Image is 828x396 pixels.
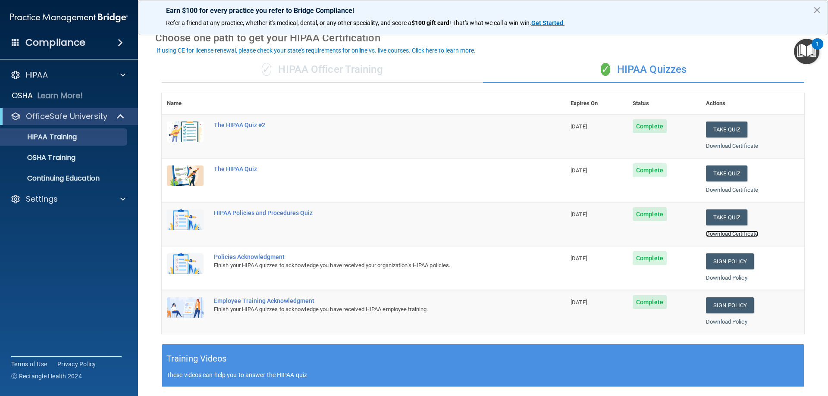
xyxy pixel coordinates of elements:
button: Close [813,3,821,17]
p: Earn $100 for every practice you refer to Bridge Compliance! [166,6,800,15]
button: Take Quiz [706,209,747,225]
div: 1 [816,44,819,55]
span: [DATE] [571,211,587,218]
span: Complete [633,163,667,177]
span: Complete [633,207,667,221]
a: Terms of Use [11,360,47,368]
th: Status [627,93,701,114]
img: PMB logo [10,9,128,26]
iframe: Drift Widget Chat Controller [679,335,818,369]
h5: Training Videos [166,351,227,366]
div: The HIPAA Quiz #2 [214,122,522,128]
div: The HIPAA Quiz [214,165,522,172]
a: Download Certificate [706,231,758,237]
p: OSHA Training [6,153,75,162]
div: Finish your HIPAA quizzes to acknowledge you have received HIPAA employee training. [214,304,522,315]
span: Complete [633,251,667,265]
p: Learn More! [38,90,83,101]
th: Name [162,93,209,114]
div: If using CE for license renewal, please check your state's requirements for online vs. live cours... [157,47,476,53]
span: ✓ [262,63,271,76]
p: OSHA [12,90,33,101]
h4: Compliance [25,37,85,49]
p: Continuing Education [6,174,123,183]
a: Privacy Policy [57,360,96,368]
div: HIPAA Policies and Procedures Quiz [214,209,522,216]
strong: Get Started [531,19,563,26]
div: Choose one path to get your HIPAA Certification [155,25,811,50]
p: These videos can help you to answer the HIPAA quiz [166,371,800,378]
div: HIPAA Quizzes [483,57,804,83]
a: Download Certificate [706,187,758,193]
span: [DATE] [571,255,587,262]
a: Download Certificate [706,143,758,149]
p: OfficeSafe University [26,111,107,122]
a: Download Policy [706,274,747,281]
a: OfficeSafe University [10,111,125,122]
a: Sign Policy [706,297,754,313]
span: Ⓒ Rectangle Health 2024 [11,372,82,380]
a: Get Started [531,19,565,26]
button: Open Resource Center, 1 new notification [794,39,819,64]
p: HIPAA [26,70,48,80]
div: Policies Acknowledgment [214,253,522,260]
button: If using CE for license renewal, please check your state's requirements for online vs. live cours... [155,46,477,55]
button: Take Quiz [706,165,747,181]
span: Refer a friend at any practice, whether it's medical, dental, or any other speciality, and score a [166,19,411,26]
div: HIPAA Officer Training [162,57,483,83]
div: Employee Training Acknowledgment [214,297,522,304]
span: ! That's what we call a win-win. [449,19,531,26]
p: HIPAA Training [6,133,77,141]
th: Expires On [565,93,627,114]
span: [DATE] [571,167,587,174]
a: Settings [10,194,125,204]
a: HIPAA [10,70,125,80]
span: [DATE] [571,123,587,130]
th: Actions [701,93,804,114]
span: Complete [633,295,667,309]
p: Settings [26,194,58,204]
span: Complete [633,119,667,133]
span: [DATE] [571,299,587,306]
span: ✓ [601,63,610,76]
button: Take Quiz [706,122,747,137]
div: Finish your HIPAA quizzes to acknowledge you have received your organization’s HIPAA policies. [214,260,522,271]
a: Sign Policy [706,253,754,269]
a: Download Policy [706,318,747,325]
strong: $100 gift card [411,19,449,26]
